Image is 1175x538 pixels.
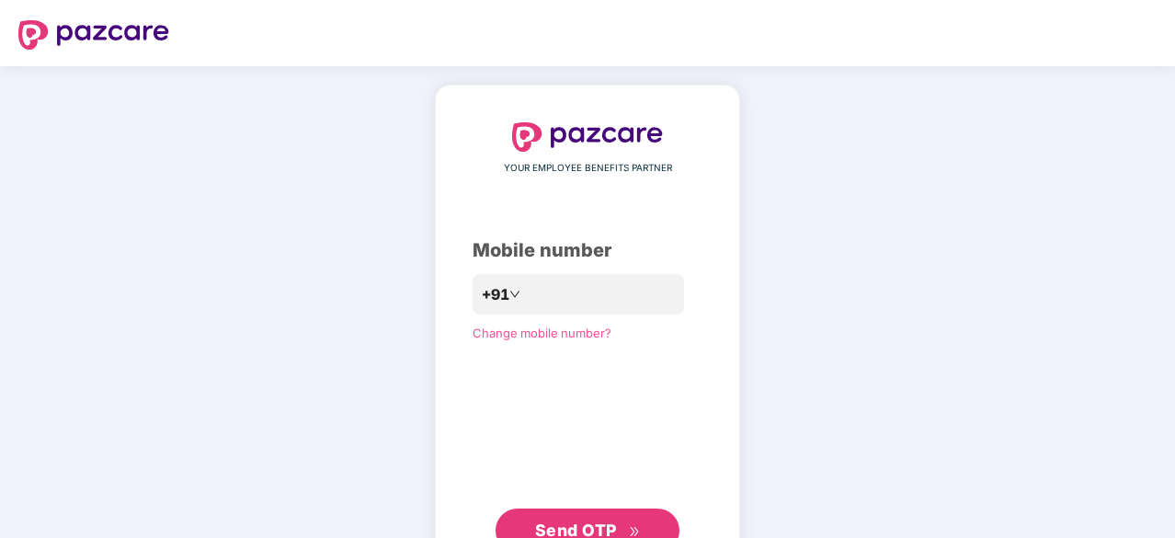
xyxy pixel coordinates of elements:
a: Change mobile number? [473,326,611,340]
span: double-right [629,526,641,538]
span: +91 [482,283,509,306]
img: logo [18,20,169,50]
span: YOUR EMPLOYEE BENEFITS PARTNER [504,161,672,176]
div: Mobile number [473,236,702,265]
img: logo [512,122,663,152]
span: down [509,289,520,300]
